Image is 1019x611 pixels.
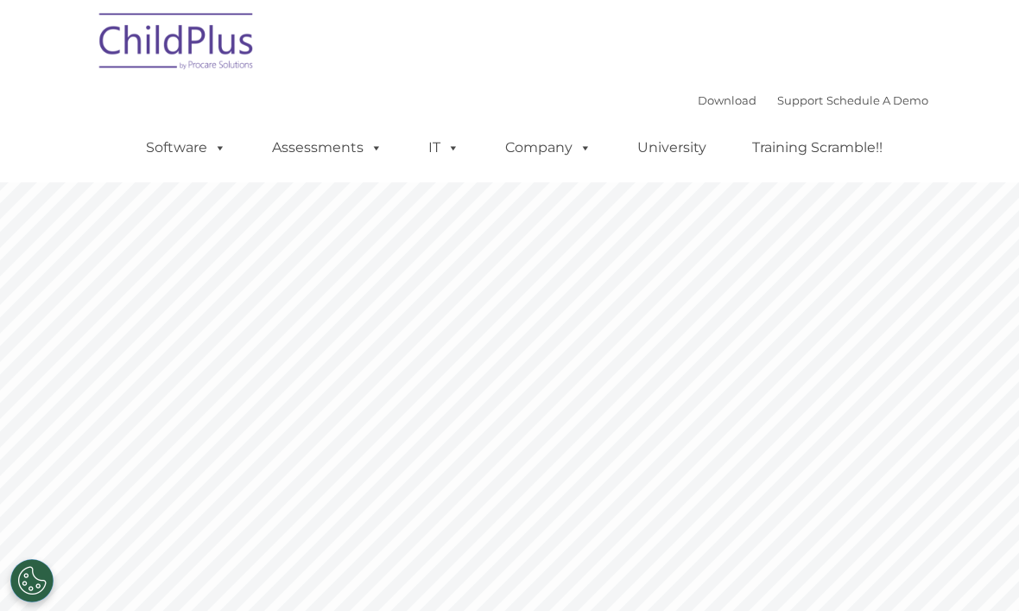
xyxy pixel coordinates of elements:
a: Software [129,130,244,165]
img: ChildPlus by Procare Solutions [91,1,263,87]
a: University [620,130,724,165]
a: Get Started [573,556,697,589]
rs-layer: ChildPlus is an all-in-one software solution for Head Start, EHS, Migrant, State Pre-K, or other ... [574,366,982,541]
font: | [698,93,928,107]
a: Download [698,93,756,107]
a: Assessments [255,130,400,165]
a: Training Scramble!! [735,130,900,165]
a: Support [777,93,823,107]
a: Company [488,130,609,165]
a: IT [411,130,477,165]
a: Schedule A Demo [826,93,928,107]
button: Cookies Settings [10,559,54,602]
